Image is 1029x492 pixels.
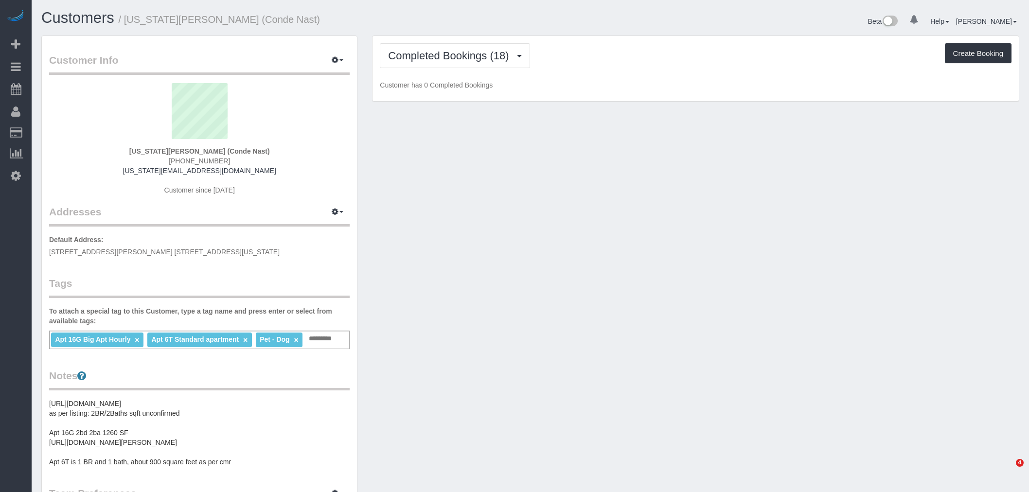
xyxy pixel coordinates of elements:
[956,18,1017,25] a: [PERSON_NAME]
[996,459,1019,482] iframe: Intercom live chat
[129,147,270,155] strong: [US_STATE][PERSON_NAME] (Conde Nast)
[49,53,350,75] legend: Customer Info
[49,276,350,298] legend: Tags
[123,167,276,175] a: [US_STATE][EMAIL_ADDRESS][DOMAIN_NAME]
[49,369,350,390] legend: Notes
[49,235,104,245] label: Default Address:
[49,399,350,467] pre: [URL][DOMAIN_NAME] as per listing: 2BR/2Baths sqft unconfirmed Apt 16G 2bd 2ba 1260 SF [URL][DOMA...
[260,335,289,343] span: Pet - Dog
[164,186,235,194] span: Customer since [DATE]
[151,335,239,343] span: Apt 6T Standard apartment
[135,336,139,344] a: ×
[930,18,949,25] a: Help
[882,16,898,28] img: New interface
[49,248,280,256] span: [STREET_ADDRESS][PERSON_NAME] [STREET_ADDRESS][US_STATE]
[1016,459,1024,467] span: 4
[868,18,898,25] a: Beta
[55,335,130,343] span: Apt 16G Big Apt Hourly
[388,50,514,62] span: Completed Bookings (18)
[380,80,1011,90] p: Customer has 0 Completed Bookings
[41,9,114,26] a: Customers
[119,14,320,25] small: / [US_STATE][PERSON_NAME] (Conde Nast)
[945,43,1011,64] button: Create Booking
[294,336,299,344] a: ×
[380,43,530,68] button: Completed Bookings (18)
[49,306,350,326] label: To attach a special tag to this Customer, type a tag name and press enter or select from availabl...
[169,157,230,165] hm-ph: [PHONE_NUMBER]
[6,10,25,23] img: Automaid Logo
[243,336,248,344] a: ×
